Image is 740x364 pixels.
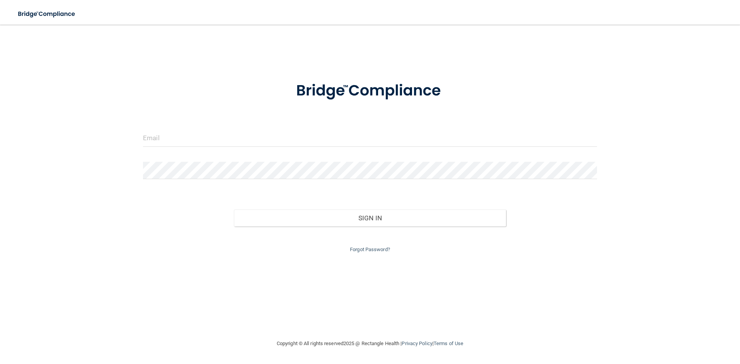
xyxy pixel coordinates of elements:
[402,341,432,346] a: Privacy Policy
[12,6,82,22] img: bridge_compliance_login_screen.278c3ca4.svg
[350,247,390,252] a: Forgot Password?
[143,129,597,147] input: Email
[234,210,506,226] button: Sign In
[229,331,511,356] div: Copyright © All rights reserved 2025 @ Rectangle Health | |
[280,71,460,111] img: bridge_compliance_login_screen.278c3ca4.svg
[434,341,463,346] a: Terms of Use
